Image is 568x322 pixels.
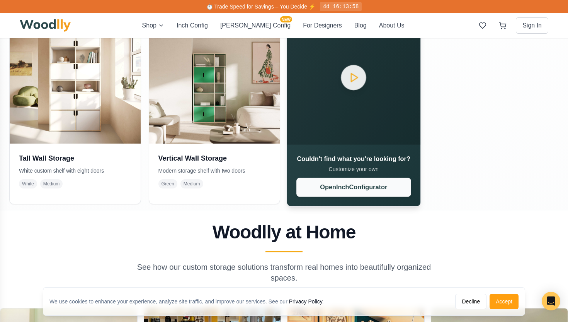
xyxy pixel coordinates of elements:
[542,292,560,310] div: Open Intercom Messenger
[23,223,545,241] h2: Woodlly at Home
[10,13,141,144] img: Tall Wall Storage
[19,167,131,175] p: White custom shelf with eight doors
[136,262,432,283] p: See how our custom storage solutions transform real homes into beautifully organized spaces.
[158,153,271,164] h3: Vertical Wall Storage
[19,153,131,164] h3: Tall Wall Storage
[379,21,405,30] button: About Us
[354,21,367,30] button: Blog
[490,294,519,309] button: Accept
[49,298,330,305] div: We use cookies to enhance your experience, analyze site traffic, and improve our services. See our .
[149,13,280,144] img: Vertical Wall Storage
[158,167,271,175] p: Modern storage shelf with two doors
[180,179,203,188] span: Medium
[320,2,362,11] div: 4d 16:13:58
[455,294,486,309] button: Decline
[303,21,342,30] button: For Designers
[220,21,291,30] button: [PERSON_NAME] ConfigNEW
[19,179,37,188] span: White
[177,21,208,30] button: Inch Config
[158,179,177,188] span: Green
[20,19,71,32] img: Woodlly
[206,3,315,10] span: ⏱️ Trade Speed for Savings – You Decide ⚡
[296,165,411,173] p: Customize your own
[280,16,292,22] span: NEW
[296,154,411,163] h3: Couldn't find what you're looking for?
[516,17,548,34] button: Sign In
[289,298,322,305] a: Privacy Policy
[40,179,63,188] span: Medium
[142,21,164,30] button: Shop
[296,178,411,197] button: OpenInchConfigurator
